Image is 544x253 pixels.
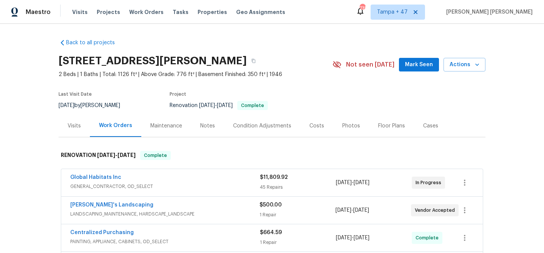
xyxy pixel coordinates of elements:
[336,235,352,241] span: [DATE]
[399,58,439,72] button: Mark Seen
[342,122,360,130] div: Photos
[260,211,335,219] div: 1 Repair
[415,206,458,214] span: Vendor Accepted
[70,210,260,218] span: LANDSCAPING_MAINTENANCE, HARDSCAPE_LANDSCAPE
[335,206,369,214] span: -
[353,208,369,213] span: [DATE]
[59,101,129,110] div: by [PERSON_NAME]
[260,202,282,208] span: $500.00
[200,122,215,130] div: Notes
[450,60,479,70] span: Actions
[59,71,332,78] span: 2 Beds | 1 Baths | Total: 1126 ft² | Above Grade: 776 ft² | Basement Finished: 350 ft² | 1946
[59,39,131,47] a: Back to all projects
[236,8,285,16] span: Geo Assignments
[199,103,233,108] span: -
[444,58,485,72] button: Actions
[59,143,485,168] div: RENOVATION [DATE]-[DATE]Complete
[70,230,134,235] a: Centralized Purchasing
[309,122,324,130] div: Costs
[336,179,369,186] span: -
[260,183,336,191] div: 45 Repairs
[170,103,268,108] span: Renovation
[141,152,170,159] span: Complete
[59,92,92,96] span: Last Visit Date
[129,8,164,16] span: Work Orders
[170,92,186,96] span: Project
[335,208,351,213] span: [DATE]
[117,152,136,158] span: [DATE]
[233,122,291,130] div: Condition Adjustments
[238,103,267,108] span: Complete
[423,122,438,130] div: Cases
[72,8,88,16] span: Visits
[70,175,121,180] a: Global Habitats Inc
[70,238,260,245] span: PAINTING, APPLIANCE, CABINETS, OD_SELECT
[99,122,132,129] div: Work Orders
[260,175,288,180] span: $11,809.92
[416,234,442,242] span: Complete
[198,8,227,16] span: Properties
[97,8,120,16] span: Projects
[354,180,369,185] span: [DATE]
[354,235,369,241] span: [DATE]
[199,103,215,108] span: [DATE]
[70,202,153,208] a: [PERSON_NAME]'s Landscaping
[405,60,433,70] span: Mark Seen
[416,179,444,186] span: In Progress
[61,151,136,160] h6: RENOVATION
[70,183,260,190] span: GENERAL_CONTRACTOR, OD_SELECT
[260,239,336,246] div: 1 Repair
[247,54,260,68] button: Copy Address
[346,61,394,68] span: Not seen [DATE]
[360,5,365,12] div: 735
[59,57,247,65] h2: [STREET_ADDRESS][PERSON_NAME]
[26,8,51,16] span: Maestro
[68,122,81,130] div: Visits
[150,122,182,130] div: Maintenance
[336,234,369,242] span: -
[173,9,189,15] span: Tasks
[336,180,352,185] span: [DATE]
[378,122,405,130] div: Floor Plans
[260,230,282,235] span: $664.59
[97,152,115,158] span: [DATE]
[59,103,74,108] span: [DATE]
[377,8,408,16] span: Tampa + 47
[217,103,233,108] span: [DATE]
[97,152,136,158] span: -
[443,8,533,16] span: [PERSON_NAME] [PERSON_NAME]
